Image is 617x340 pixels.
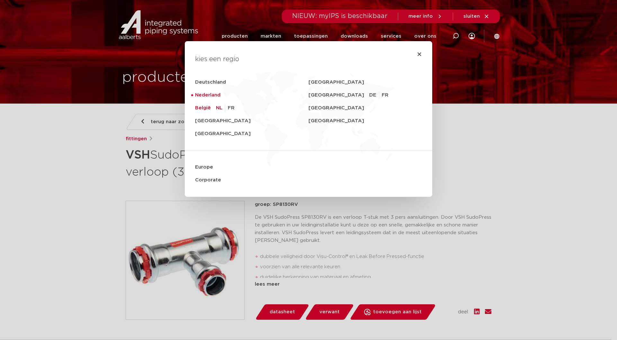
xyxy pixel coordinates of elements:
a: [GEOGRAPHIC_DATA] [308,102,422,115]
a: DE [369,91,379,99]
a: FR [382,91,391,99]
a: [GEOGRAPHIC_DATA] [195,127,308,140]
a: NL [216,104,225,112]
nav: Menu [195,76,422,187]
a: FR [228,104,235,112]
a: België [195,102,216,115]
a: Nederland [195,89,308,102]
a: [GEOGRAPHIC_DATA] [195,115,308,127]
a: Deutschland [195,76,308,89]
h4: kies een regio [195,54,422,64]
a: [GEOGRAPHIC_DATA] [308,115,422,127]
ul: België [216,102,235,115]
a: Close [417,51,422,57]
a: [GEOGRAPHIC_DATA] [308,89,369,102]
a: [GEOGRAPHIC_DATA] [308,76,422,89]
ul: [GEOGRAPHIC_DATA] [369,89,394,102]
a: Corporate [195,174,422,187]
a: Europe [195,161,422,174]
